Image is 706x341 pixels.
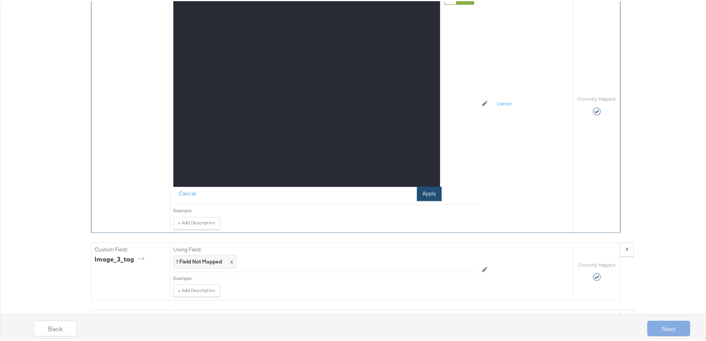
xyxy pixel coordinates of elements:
div: Example: [173,206,192,213]
span: x [228,257,233,264]
label: Correctly Mapped [578,261,616,267]
div: Example: [173,274,192,280]
label: Correctly Mapped [578,95,616,101]
button: Back [34,319,77,335]
button: Cancel [173,186,202,200]
button: Cancel [492,97,517,109]
button: + Add Description [173,283,220,296]
strong: ! Field Not Mapped [176,257,222,264]
div: image_3_tag [95,254,147,263]
label: Using Field: [173,245,477,252]
button: Apply [417,186,442,200]
button: + Add Description [173,216,220,228]
strong: x [626,244,628,251]
label: Custom Field: [95,245,167,252]
button: x [620,241,634,255]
